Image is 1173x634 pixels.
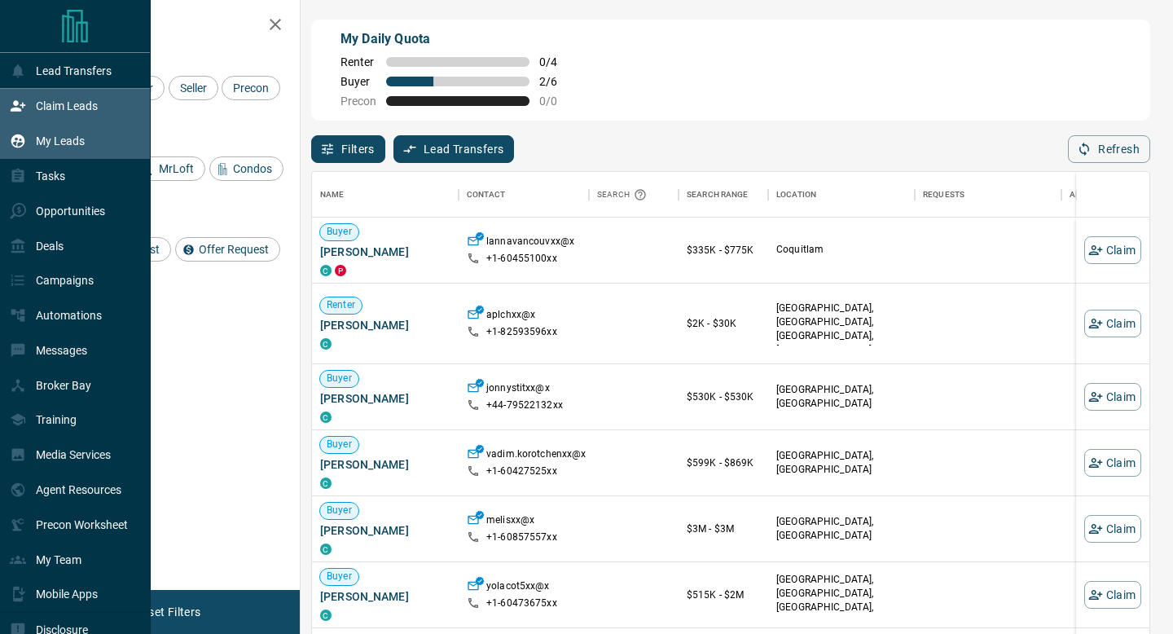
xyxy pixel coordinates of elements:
[320,338,332,350] div: condos.ca
[486,531,557,544] p: +1- 60857557xx
[153,162,200,175] span: MrLoft
[486,381,550,398] p: jonnystitxx@x
[320,570,358,583] span: Buyer
[320,456,450,473] span: [PERSON_NAME]
[1068,135,1150,163] button: Refresh
[776,383,907,411] p: [GEOGRAPHIC_DATA], [GEOGRAPHIC_DATA]
[174,81,213,95] span: Seller
[687,172,749,218] div: Search Range
[1084,236,1141,264] button: Claim
[320,317,450,333] span: [PERSON_NAME]
[687,588,760,602] p: $515K - $2M
[320,244,450,260] span: [PERSON_NAME]
[923,172,964,218] div: Requests
[320,265,332,276] div: condos.ca
[486,235,574,252] p: lannavancouvxx@x
[486,252,557,266] p: +1- 60455100xx
[776,515,907,543] p: [GEOGRAPHIC_DATA], [GEOGRAPHIC_DATA]
[169,76,218,100] div: Seller
[1084,515,1141,543] button: Claim
[320,504,358,517] span: Buyer
[52,16,283,36] h2: Filters
[1084,581,1141,609] button: Claim
[312,172,459,218] div: Name
[320,438,358,451] span: Buyer
[597,172,651,218] div: Search
[209,156,283,181] div: Condos
[340,29,575,49] p: My Daily Quota
[467,172,505,218] div: Contact
[687,243,760,258] p: $335K - $775K
[486,398,563,412] p: +44- 79522132xx
[776,302,907,358] p: [GEOGRAPHIC_DATA], [GEOGRAPHIC_DATA], [GEOGRAPHIC_DATA], [GEOGRAPHIC_DATA]
[320,522,450,539] span: [PERSON_NAME]
[340,75,376,88] span: Buyer
[768,172,915,218] div: Location
[486,308,535,325] p: aplchxx@x
[1084,449,1141,477] button: Claim
[320,588,450,605] span: [PERSON_NAME]
[227,162,278,175] span: Condos
[124,598,211,626] button: Reset Filters
[320,172,345,218] div: Name
[776,172,816,218] div: Location
[539,55,575,68] span: 0 / 4
[486,579,550,597] p: yolacot5xx@x
[320,372,358,385] span: Buyer
[320,412,332,423] div: condos.ca
[687,456,760,470] p: $599K - $869K
[311,135,385,163] button: Filters
[335,265,346,276] div: property.ca
[459,172,589,218] div: Contact
[776,573,907,629] p: [GEOGRAPHIC_DATA], [GEOGRAPHIC_DATA], [GEOGRAPHIC_DATA], [GEOGRAPHIC_DATA]
[776,243,907,257] p: Coquitlam
[687,316,760,331] p: $2K - $30K
[320,298,362,312] span: Renter
[320,544,332,555] div: condos.ca
[539,95,575,108] span: 0 / 0
[1084,310,1141,337] button: Claim
[340,55,376,68] span: Renter
[320,225,358,239] span: Buyer
[227,81,275,95] span: Precon
[687,522,760,536] p: $3M - $3M
[135,156,205,181] div: MrLoft
[193,243,275,256] span: Offer Request
[486,513,534,531] p: melisxx@x
[175,237,280,262] div: Offer Request
[687,390,760,404] p: $530K - $530K
[486,325,557,339] p: +1- 82593596xx
[320,478,332,489] div: condos.ca
[393,135,515,163] button: Lead Transfers
[539,75,575,88] span: 2 / 6
[320,610,332,621] div: condos.ca
[340,95,376,108] span: Precon
[915,172,1061,218] div: Requests
[486,447,586,464] p: vadim.korotchenxx@x
[486,597,557,610] p: +1- 60473675xx
[1084,383,1141,411] button: Claim
[222,76,280,100] div: Precon
[679,172,768,218] div: Search Range
[776,449,907,477] p: [GEOGRAPHIC_DATA], [GEOGRAPHIC_DATA]
[486,464,557,478] p: +1- 60427525xx
[320,390,450,407] span: [PERSON_NAME]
